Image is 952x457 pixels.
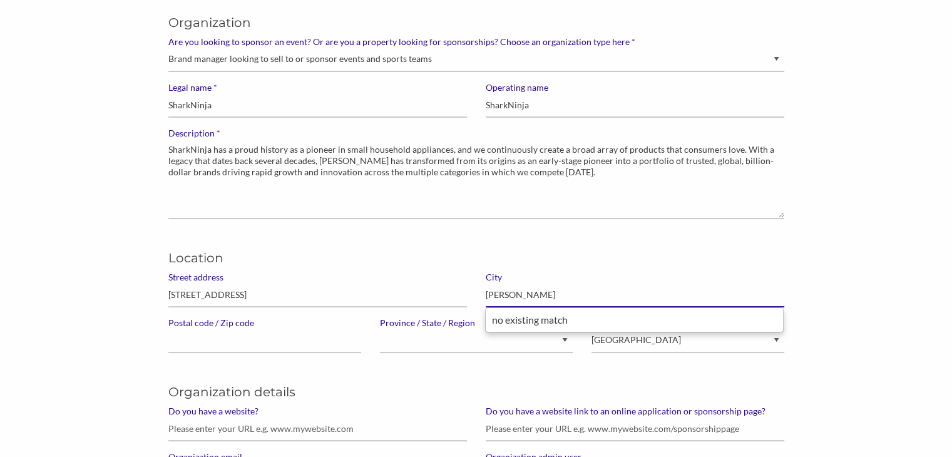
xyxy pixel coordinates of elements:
[168,383,784,401] h5: Organization details
[168,36,784,48] label: Are you looking to sponsor an event? Or are you a property looking for sponsorships? Choose an or...
[168,417,467,441] input: Please enter your URL e.g. www.mywebsite.com
[168,14,784,31] h5: Organization
[168,249,784,267] h5: Location
[380,317,573,329] label: Province / State / Region
[486,406,784,417] label: Do you have a website link to an online application or sponsorship page?
[168,82,467,93] label: Legal name
[486,82,784,93] label: Operating name
[168,272,467,283] label: Street address
[168,128,784,139] label: Description
[492,312,777,328] div: no existing match
[168,406,467,417] label: Do you have a website?
[486,417,784,441] input: Please enter your URL e.g. www.mywebsite.com/sponsorshippage
[168,317,361,329] label: Postal code / Zip code
[486,272,784,283] label: City
[168,93,467,118] input: Enter your organization legal name (for content creators, enter your legal name)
